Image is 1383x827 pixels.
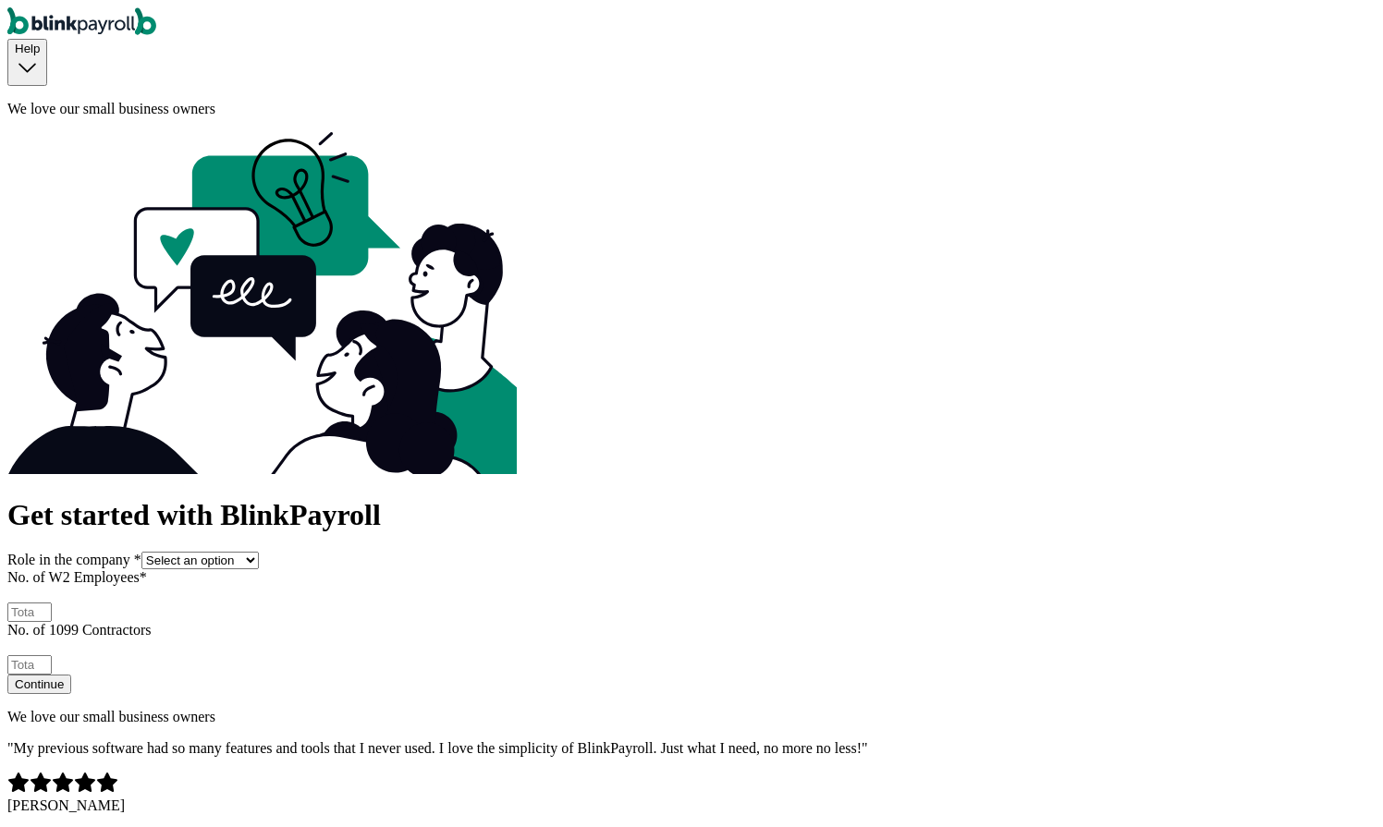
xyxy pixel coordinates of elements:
[7,675,71,694] button: Continue
[7,709,1376,725] p: We love our small business owners
[7,552,141,567] label: Role in the company
[7,7,1376,39] nav: Global
[15,677,64,691] div: Continue
[7,498,1376,532] h1: Get started with BlinkPayroll
[7,740,1376,757] p: "My previous software had so many features and tools that I never used. I love the simplicity of ...
[7,101,1376,117] p: We love our small business owners
[7,797,125,813] span: [PERSON_NAME]
[7,622,1376,638] div: No. of 1099 Contractors
[7,655,52,675] input: [object Object]
[7,39,47,86] button: Help
[1066,627,1383,827] iframe: Chat Widget
[15,42,40,55] span: Help
[7,569,1376,586] div: No. of W2 Employees
[7,602,52,622] input: [object Object]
